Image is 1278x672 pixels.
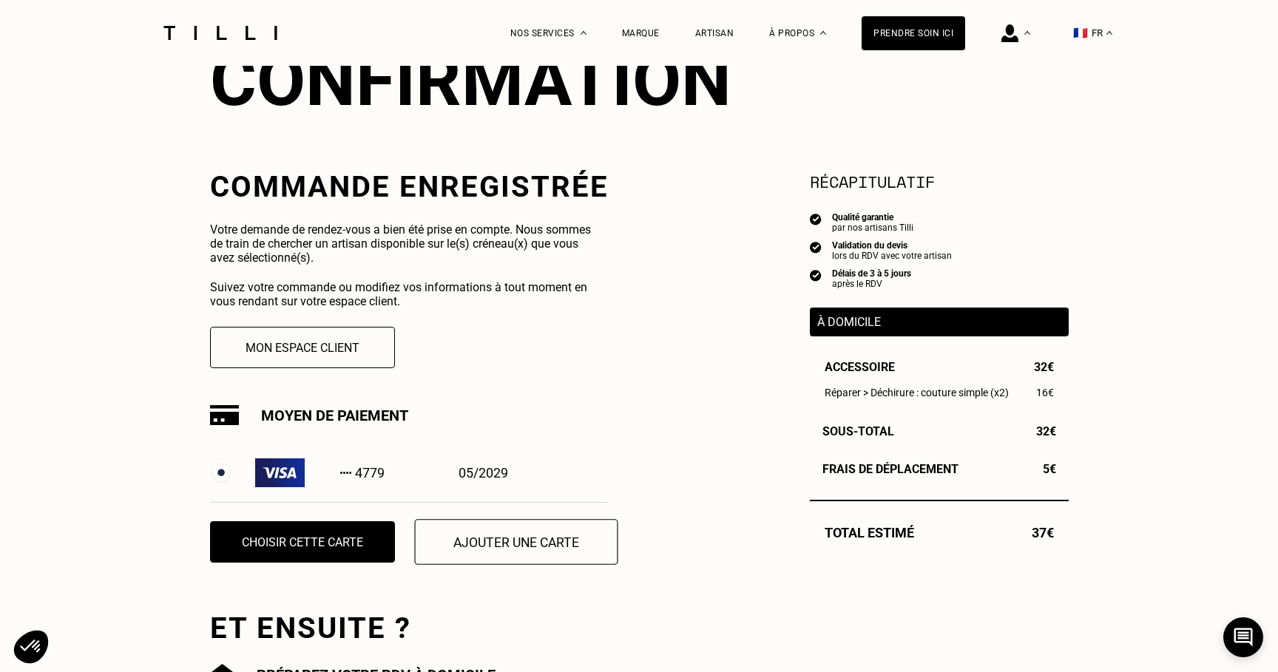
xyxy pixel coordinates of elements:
span: 🇫🇷 [1073,26,1088,40]
span: 32€ [1034,360,1054,374]
img: menu déroulant [1106,31,1112,35]
div: Frais de déplacement [810,462,1069,476]
p: Suivez votre commande ou modifiez vos informations à tout moment en vous rendant sur votre espace... [210,280,604,308]
div: Qualité garantie [832,212,913,223]
button: Choisir cette carte [210,521,395,563]
a: Artisan [695,28,734,38]
img: icon list info [810,212,822,225]
span: 37€ [1032,525,1054,540]
button: Mon espace client [210,327,395,368]
a: Marque [622,28,660,38]
img: icon list info [810,240,822,254]
h2: Commande enregistrée [210,169,609,204]
span: 5€ [1043,462,1056,476]
div: Total estimé [810,525,1069,540]
div: Validation du devis [832,240,952,251]
img: Logo du service de couturière Tilli [158,26,283,40]
div: Sous-Total [810,424,1069,438]
img: Carte bancaire [210,405,239,425]
div: lors du RDV avec votre artisan [832,251,952,261]
img: Menu déroulant [581,31,586,35]
section: Récapitulatif [810,169,1069,194]
img: VISA logo [255,458,305,487]
label: 05/2029 [255,458,609,487]
div: Confirmation [210,39,1069,122]
div: 4779 [255,458,385,487]
h2: Et ensuite ? [210,611,609,645]
a: Prendre soin ici [862,16,965,50]
p: Votre demande de rendez-vous a bien été prise en compte. Nous sommes de train de chercher un arti... [210,223,604,265]
p: À domicile [817,315,1061,329]
img: Menu déroulant à propos [820,31,826,35]
button: Ajouter une carte [414,519,618,565]
span: 32€ [1036,424,1056,438]
img: Menu déroulant [1024,31,1030,35]
div: par nos artisans Tilli [832,223,913,233]
div: Délais de 3 à 5 jours [832,268,911,279]
span: 16€ [1036,387,1054,398]
img: icon list info [810,268,822,282]
span: Réparer > Déchirure : couture simple (x2) [825,387,1009,398]
img: carte n°0 [210,462,232,484]
h3: Moyen de paiement [261,407,408,424]
img: icône connexion [1001,24,1018,42]
span: Accessoire [825,360,895,374]
div: après le RDV [832,279,911,289]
